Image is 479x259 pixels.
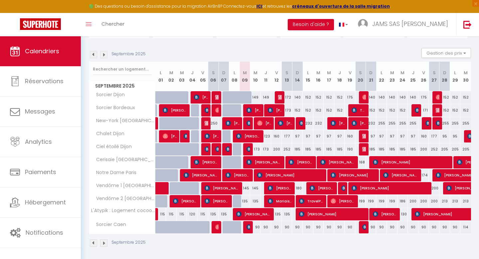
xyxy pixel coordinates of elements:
[282,104,292,117] div: 173
[166,62,177,91] th: 02
[313,130,324,142] div: 97
[398,117,408,129] div: 255
[299,195,324,207] span: TravelPerk S.L.U.
[398,104,408,117] div: 152
[355,156,366,168] div: 168
[450,104,461,117] div: 152
[208,62,219,91] th: 06
[90,195,157,202] span: Vendôme 2 [GEOGRAPHIC_DATA]
[408,130,418,142] div: 97
[359,70,362,76] abbr: S
[282,91,292,104] div: 172
[292,3,390,9] a: créneaux d'ouverture de la salle migration
[345,91,355,104] div: 175
[25,137,52,146] span: Analytics
[464,70,468,76] abbr: M
[187,208,198,220] div: 120
[429,143,439,155] div: 252
[187,62,198,91] th: 04
[25,107,55,116] span: Messages
[226,117,240,129] span: [PERSON_NAME]
[390,70,394,76] abbr: M
[90,169,138,176] span: Notre Dame Paris
[268,195,293,207] span: Mariaisa [PERSON_NAME]
[111,239,146,246] p: Septembre 2025
[215,143,219,155] span: [PERSON_NAME]
[93,63,152,75] input: Rechercher un logement...
[376,62,387,91] th: 22
[278,117,292,129] span: [PERSON_NAME]
[398,195,408,207] div: 186
[303,130,313,142] div: 97
[408,91,418,104] div: 140
[387,130,398,142] div: 97
[310,182,335,194] span: [PERSON_NAME]
[439,104,450,117] div: 152
[303,104,313,117] div: 152
[160,70,162,76] abbr: L
[303,117,313,129] div: 232
[429,221,439,233] div: 90
[460,195,471,207] div: 213
[436,104,439,117] span: [PERSON_NAME]
[256,3,262,9] a: ICI
[177,208,187,220] div: 115
[366,195,377,207] div: 199
[324,130,334,142] div: 97
[271,130,282,142] div: 160
[387,91,398,104] div: 140
[90,182,157,189] span: Vendôme 1 [GEOGRAPHIC_DATA]
[268,182,293,194] span: [PERSON_NAME]
[345,130,355,142] div: 160
[215,221,219,233] span: [PERSON_NAME]
[400,70,404,76] abbr: M
[215,91,219,104] span: [PERSON_NAME]
[180,70,184,76] abbr: M
[239,182,250,194] div: 145
[163,104,188,117] span: [PERSON_NAME]
[381,70,383,76] abbr: L
[418,130,429,142] div: 160
[450,130,461,142] div: 95
[439,130,450,142] div: 95
[352,117,366,129] span: [PERSON_NAME]
[26,228,63,237] span: Notifications
[90,221,128,228] span: Sorcier Caen
[366,221,377,233] div: 90
[25,198,66,206] span: Hébergement
[408,143,418,155] div: 185
[349,70,352,76] abbr: V
[111,51,146,57] p: Septembre 2025
[90,117,157,125] span: New-York [GEOGRAPHIC_DATA]
[201,70,204,76] abbr: V
[429,195,439,207] div: 200
[366,117,377,129] div: 232
[261,130,271,142] div: 123
[198,62,208,91] th: 05
[289,156,314,168] span: [PERSON_NAME]
[313,62,324,91] th: 16
[358,19,368,29] img: ...
[292,221,303,233] div: 90
[205,130,219,142] span: [PERSON_NAME]
[184,130,187,142] span: [PERSON_NAME]
[334,91,345,104] div: 152
[334,104,345,117] div: 152
[96,13,129,36] a: Chercher
[313,104,324,117] div: 152
[90,143,133,150] span: Ciel étoilé Dijon
[296,70,299,76] abbr: D
[243,70,247,76] abbr: M
[398,143,408,155] div: 185
[292,130,303,142] div: 97
[173,195,198,207] span: [PERSON_NAME]
[376,143,387,155] div: 185
[205,104,208,117] span: [PERSON_NAME]
[212,70,215,76] abbr: S
[205,195,230,207] span: [PERSON_NAME]
[303,62,313,91] th: 15
[398,221,408,233] div: 90
[376,221,387,233] div: 90
[345,221,355,233] div: 90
